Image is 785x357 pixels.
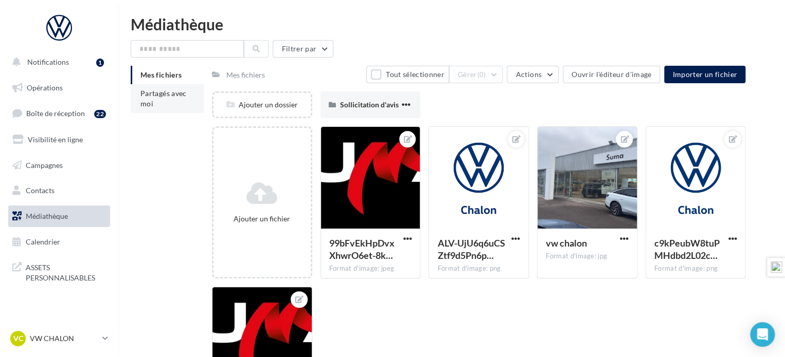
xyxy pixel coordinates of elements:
[26,186,55,195] span: Contacts
[213,100,311,110] div: Ajouter un dossier
[563,66,660,83] button: Ouvrir l'éditeur d'image
[30,333,98,344] p: VW CHALON
[515,70,541,79] span: Actions
[329,264,412,273] div: Format d'image: jpeg
[140,89,187,108] span: Partagés avec moi
[273,40,333,58] button: Filtrer par
[340,100,399,109] span: Sollicitation d'avis
[8,329,110,348] a: VC VW CHALON
[6,102,112,124] a: Boîte de réception22
[507,66,558,83] button: Actions
[6,256,112,287] a: ASSETS PERSONNALISABLES
[13,333,23,344] span: VC
[546,237,587,249] span: vw chalon
[226,70,265,80] div: Mes fichiers
[6,205,112,227] a: Médiathèque
[6,180,112,201] a: Contacts
[94,110,106,118] div: 22
[28,135,83,144] span: Visibilité en ligne
[6,129,112,151] a: Visibilité en ligne
[26,237,60,246] span: Calendrier
[6,155,112,176] a: Campagnes
[6,231,112,253] a: Calendrier
[27,58,69,66] span: Notifications
[750,322,775,347] div: Open Intercom Messenger
[131,16,773,32] div: Médiathèque
[437,264,520,273] div: Format d'image: png
[654,264,737,273] div: Format d'image: png
[366,66,449,83] button: Tout sélectionner
[26,212,68,220] span: Médiathèque
[654,237,720,261] span: c9kPeubW8tuPMHdbd2L02cbU2d8hmiJgFh9ew43NLDmKkV8nbBwHQi8hbUGX6SjbfpLmNAa570RrSkV0oQ=s0
[546,252,629,261] div: Format d'image: jpg
[26,109,85,118] span: Boîte de réception
[437,237,505,261] span: ALV-UjU6q6uCSZtf9d5Pn6pSk-X0wtOhVwut3u6hmuh2wcx42vessgYI
[449,66,503,83] button: Gérer(0)
[218,214,307,224] div: Ajouter un fichier
[96,59,104,67] div: 1
[6,51,108,73] button: Notifications 1
[6,77,112,99] a: Opérations
[27,83,63,92] span: Opérations
[477,70,486,79] span: (0)
[664,66,745,83] button: Importer un fichier
[140,70,182,79] span: Mes fichiers
[26,160,63,169] span: Campagnes
[329,237,395,261] span: 99bFvEkHpDvxXhwrO6et-8k40Ne_Z-bcbm-QFv91Fm-giQuoe0XtuxUE7MPETYVeaz5NaTsERWxCrP-p-Q=s0
[672,70,737,79] span: Importer un fichier
[26,260,106,283] span: ASSETS PERSONNALISABLES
